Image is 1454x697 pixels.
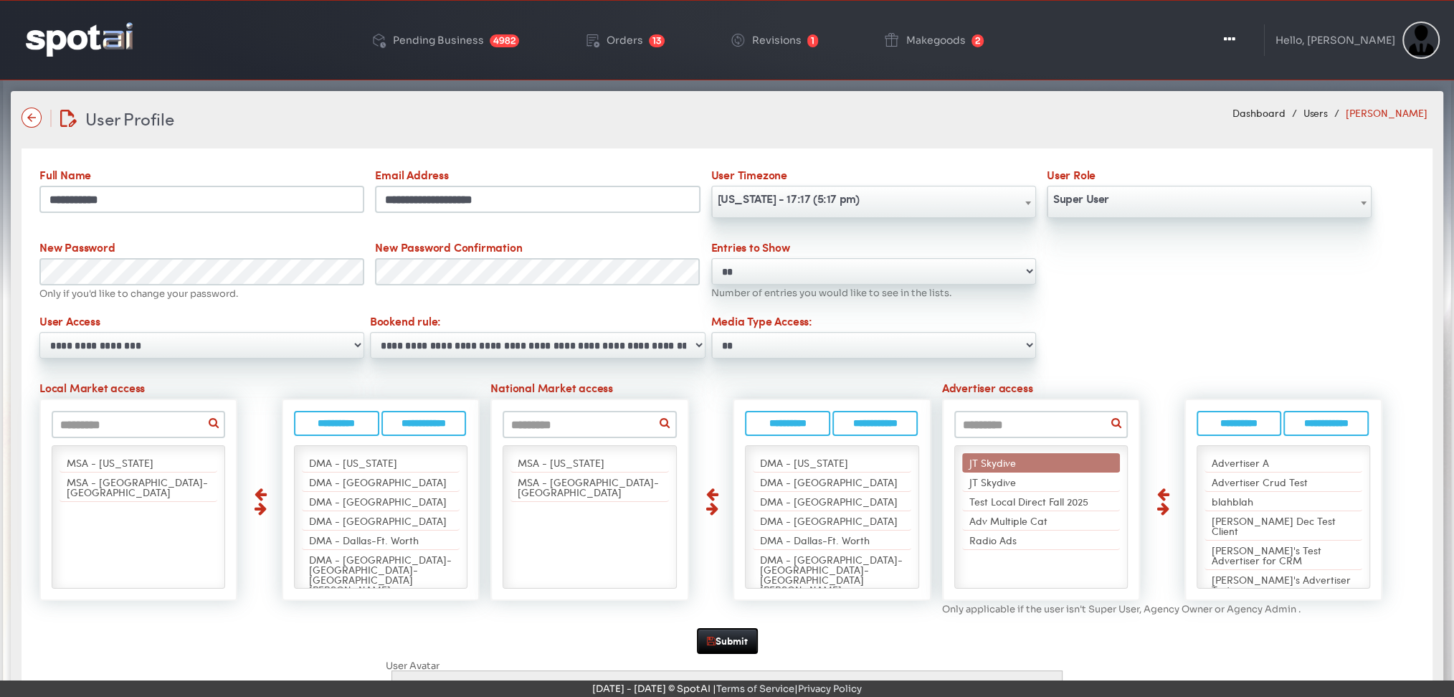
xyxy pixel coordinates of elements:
label: Bookend rule: [370,313,705,332]
span: blahblah [1212,494,1253,508]
a: Orders 13 [572,9,676,72]
img: edit-document.svg [60,110,77,127]
div: Number of entries you would like to see in the lists. [711,288,1036,298]
span: MSA - [US_STATE] [518,455,604,470]
span: [PERSON_NAME]'s Test Advertiser for CRM [1212,543,1321,567]
img: Sterling Cooper & Partners [1402,22,1440,59]
span: DMA - [GEOGRAPHIC_DATA] [760,494,898,508]
img: name-arrow-back-state-default-icon-true-icon-only-true-type.svg [22,108,42,128]
div: Pending Business [393,35,484,45]
span: DMA - [GEOGRAPHIC_DATA] [760,475,898,489]
span: DMA - [GEOGRAPHIC_DATA] [309,513,447,528]
span: DMA - [US_STATE] [760,455,848,470]
img: line-1.svg [1264,24,1265,56]
span: DMA - [GEOGRAPHIC_DATA] [760,513,898,528]
label: Media Type Access: [705,313,1041,332]
button: Submit [697,628,758,654]
div: Orders [607,35,643,45]
span: [PERSON_NAME]'s Advertiser Test [1212,572,1351,597]
span: Test Local Direct Fall 2025 [969,494,1088,508]
span: DMA - [GEOGRAPHIC_DATA] [309,475,447,489]
div: Revisions [752,35,802,45]
a: Pending Business 4982 [358,9,531,72]
span: DMA - [US_STATE] [309,455,397,470]
span: Super User [1047,186,1372,218]
span: Advertiser Crud Test [1212,475,1308,489]
span: JT Skydive [969,455,1016,470]
span: MSA - [US_STATE] [67,455,153,470]
label: Entries to Show [705,239,1041,258]
label: Full Name [34,166,370,186]
span: Adv Multiple Cat [969,513,1047,528]
img: line-12.svg [50,110,52,127]
label: User Role [1041,166,1377,186]
label: National Market access [485,379,936,399]
label: New Password Confirmation [370,239,705,258]
a: Revisions 1 [718,9,830,72]
span: DMA - [GEOGRAPHIC_DATA] [309,494,447,508]
span: Advertiser A [1212,455,1269,470]
span: DMA - [GEOGRAPHIC_DATA]-[GEOGRAPHIC_DATA]-[GEOGRAPHIC_DATA][PERSON_NAME] [309,552,452,597]
li: [PERSON_NAME] [1331,105,1427,120]
label: Advertiser access [936,379,1387,399]
a: Privacy Policy [798,683,862,695]
span: [PERSON_NAME] Dec Test Client [1212,513,1336,538]
span: New York - 17:17 (5:17 pm) [711,186,1036,218]
label: User Avatar [386,661,439,670]
label: User Access [34,313,370,332]
a: Makegoods 2 [871,9,995,72]
img: logo-reversed.png [26,22,133,56]
span: Super User [1047,187,1371,210]
span: MSA - [GEOGRAPHIC_DATA]-[GEOGRAPHIC_DATA] [67,475,208,499]
span: User Profile [85,106,174,131]
img: change-circle.png [729,32,746,49]
div: Only if you'd like to change your password. [39,289,364,298]
span: 4982 [490,34,519,47]
label: Email Address [370,166,705,186]
span: DMA - Dallas-Ft. Worth [760,533,870,547]
img: order-play.png [584,32,601,49]
span: MSA - [GEOGRAPHIC_DATA]-[GEOGRAPHIC_DATA] [518,475,659,499]
span: 2 [971,34,984,47]
span: JT Skydive [969,475,1016,489]
span: 1 [807,34,818,47]
div: Hello, [PERSON_NAME] [1275,35,1395,45]
span: DMA - [GEOGRAPHIC_DATA]-[GEOGRAPHIC_DATA]-[GEOGRAPHIC_DATA][PERSON_NAME] [760,552,903,597]
a: Users [1303,105,1328,120]
a: Dashboard [1232,105,1286,120]
label: Local Market access [34,379,485,399]
a: Terms of Service [716,683,794,695]
span: New York - 17:17 (5:17 pm) [712,187,1035,210]
span: DMA - Dallas-Ft. Worth [309,533,419,547]
div: Only applicable if the user isn't Super User, Agency Owner or Agency Admin . [936,604,1387,614]
span: Radio Ads [969,533,1017,547]
label: User Timezone [705,166,1041,186]
img: deployed-code-history.png [370,32,387,49]
label: New Password [34,239,370,258]
span: 13 [649,34,665,47]
div: Makegoods [906,35,966,45]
